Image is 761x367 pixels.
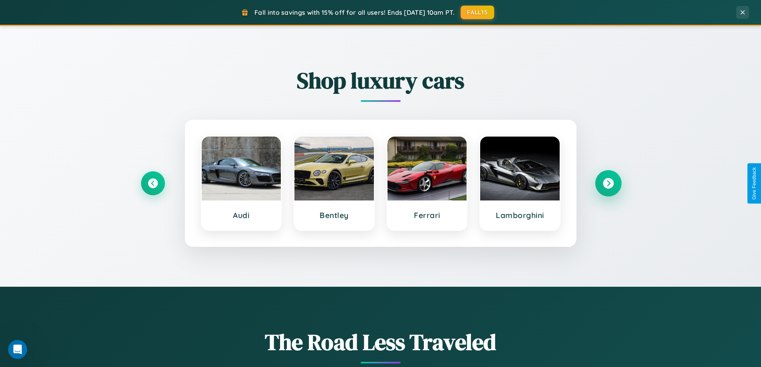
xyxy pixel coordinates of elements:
[254,8,455,16] span: Fall into savings with 15% off for all users! Ends [DATE] 10am PT.
[395,210,459,220] h3: Ferrari
[210,210,273,220] h3: Audi
[302,210,366,220] h3: Bentley
[751,167,757,200] div: Give Feedback
[8,340,27,359] iframe: Intercom live chat
[141,327,620,357] h1: The Road Less Traveled
[461,6,494,19] button: FALL15
[141,65,620,96] h2: Shop luxury cars
[488,210,552,220] h3: Lamborghini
